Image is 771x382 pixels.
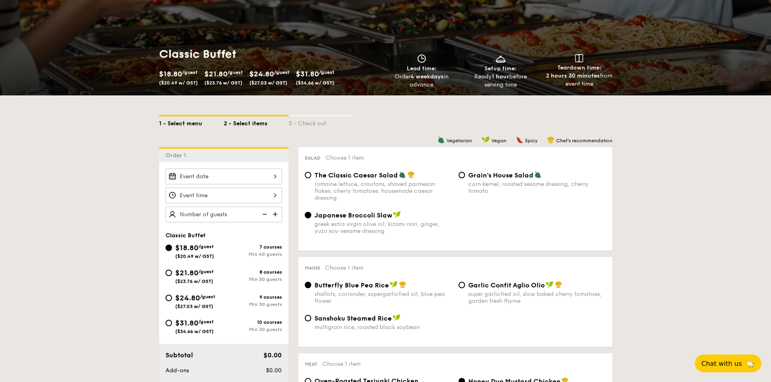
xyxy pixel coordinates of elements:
[175,319,198,327] span: $31.80
[175,293,200,302] span: $24.80
[491,138,506,144] span: Vegan
[305,155,321,161] span: Salad
[468,281,545,289] span: Garlic Confit Aglio Olio
[305,282,311,288] input: Butterfly Blue Pea Riceshallots, coriander, supergarlicfied oil, blue pea flower
[305,315,311,321] input: Sanshoku Steamed Ricemultigrain rice, roasted black soybean
[305,265,320,271] span: Mains
[390,281,398,288] img: icon-vegan.f8ff3823.svg
[399,281,406,288] img: icon-chef-hat.a58ddaea.svg
[182,70,198,75] span: /guest
[274,70,289,75] span: /guest
[547,136,554,144] img: icon-chef-hat.a58ddaea.svg
[224,302,282,307] div: Min 30 guests
[166,152,189,159] span: Order 1
[175,279,213,284] span: ($23.76 w/ GST)
[393,314,401,321] img: icon-vegan.f8ff3823.svg
[204,70,227,78] span: $21.80
[546,281,554,288] img: icon-vegan.f8ff3823.svg
[468,171,533,179] span: Grain's House Salad
[305,212,311,218] input: Japanese Broccoli Slawgreek extra virgin olive oil, kizami nori, ginger, yuzu soy-sesame dressing
[296,80,334,86] span: ($34.66 w/ GST)
[224,269,282,275] div: 8 courses
[446,138,472,144] span: Vegetarian
[543,72,616,88] div: from event time
[166,207,282,222] input: Number of guests
[410,73,444,80] strong: 4 weekdays
[314,281,389,289] span: Butterfly Blue Pea Rice
[399,171,406,178] img: icon-vegetarian.fe4039eb.svg
[175,268,198,277] span: $21.80
[266,367,282,374] span: $0.00
[305,361,317,367] span: Meat
[198,244,214,249] span: /guest
[701,360,742,367] span: Chat with us
[166,367,189,374] span: Add-ons
[468,181,606,194] div: corn kernel, roasted sesame dressing, cherry tomato
[314,211,392,219] span: Japanese Broccoli Slaw
[386,73,458,89] div: Order in advance
[224,116,289,128] div: 2 - Select items
[166,270,172,276] input: $21.80/guest($23.76 w/ GST)8 coursesMin 30 guests
[296,70,319,78] span: $31.80
[224,244,282,250] div: 7 courses
[263,351,282,359] span: $0.00
[555,281,562,288] img: icon-chef-hat.a58ddaea.svg
[319,70,334,75] span: /guest
[492,73,509,80] strong: 1 hour
[314,324,452,331] div: multigrain rice, roasted black soybean
[314,314,392,322] span: Sanshoku Steamed Rice
[159,70,182,78] span: $18.80
[204,80,242,86] span: ($23.76 w/ GST)
[224,251,282,257] div: Min 40 guests
[258,207,270,222] img: icon-reduce.1d2dbef1.svg
[175,329,214,334] span: ($34.66 w/ GST)
[224,327,282,332] div: Min 30 guests
[525,138,537,144] span: Spicy
[575,54,583,62] img: icon-teardown.65201eee.svg
[416,54,428,63] img: icon-clock.2db775ea.svg
[175,243,198,252] span: $18.80
[166,320,172,326] input: $31.80/guest($34.66 w/ GST)10 coursesMin 30 guests
[166,169,282,184] input: Event date
[200,294,215,300] span: /guest
[224,276,282,282] div: Min 30 guests
[325,264,363,271] span: Choose 1 item
[227,70,243,75] span: /guest
[468,291,606,304] div: super garlicfied oil, slow baked cherry tomatoes, garden fresh thyme
[557,64,601,71] span: Teardown time:
[459,282,465,288] input: Garlic Confit Aglio Oliosuper garlicfied oil, slow baked cherry tomatoes, garden fresh thyme
[159,80,198,86] span: ($20.49 w/ GST)
[314,181,452,201] div: romaine lettuce, croutons, shaved parmesan flakes, cherry tomatoes, housemade caesar dressing
[159,116,224,128] div: 1 - Select menu
[198,319,214,325] span: /guest
[482,136,490,144] img: icon-vegan.f8ff3823.svg
[464,73,537,89] div: Ready before serving time
[495,54,507,63] img: icon-dish.430c3a2e.svg
[314,291,452,304] div: shallots, coriander, supergarlicfied oil, blue pea flower
[224,319,282,325] div: 10 courses
[322,361,361,367] span: Choose 1 item
[556,138,612,144] span: Chef's recommendation
[249,70,274,78] span: $24.80
[305,172,311,178] input: The Classic Caesar Saladromaine lettuce, croutons, shaved parmesan flakes, cherry tomatoes, house...
[438,136,445,144] img: icon-vegetarian.fe4039eb.svg
[166,295,172,301] input: $24.80/guest($27.03 w/ GST)9 coursesMin 30 guests
[166,232,206,239] span: Classic Buffet
[159,47,382,61] h1: Classic Buffet
[408,171,415,178] img: icon-chef-hat.a58ddaea.svg
[249,80,287,86] span: ($27.03 w/ GST)
[745,359,755,368] span: 🦙
[459,172,465,178] input: Grain's House Saladcorn kernel, roasted sesame dressing, cherry tomato
[166,245,172,251] input: $18.80/guest($20.49 w/ GST)7 coursesMin 40 guests
[175,253,214,259] span: ($20.49 w/ GST)
[198,269,214,274] span: /guest
[166,188,282,203] input: Event time
[270,207,282,222] img: icon-add.58712e84.svg
[484,65,517,72] span: Setup time:
[314,171,398,179] span: The Classic Caesar Salad
[407,65,437,72] span: Lead time:
[516,136,523,144] img: icon-spicy.37a8142b.svg
[325,154,364,161] span: Choose 1 item
[166,351,193,359] span: Subtotal
[314,221,452,234] div: greek extra virgin olive oil, kizami nori, ginger, yuzu soy-sesame dressing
